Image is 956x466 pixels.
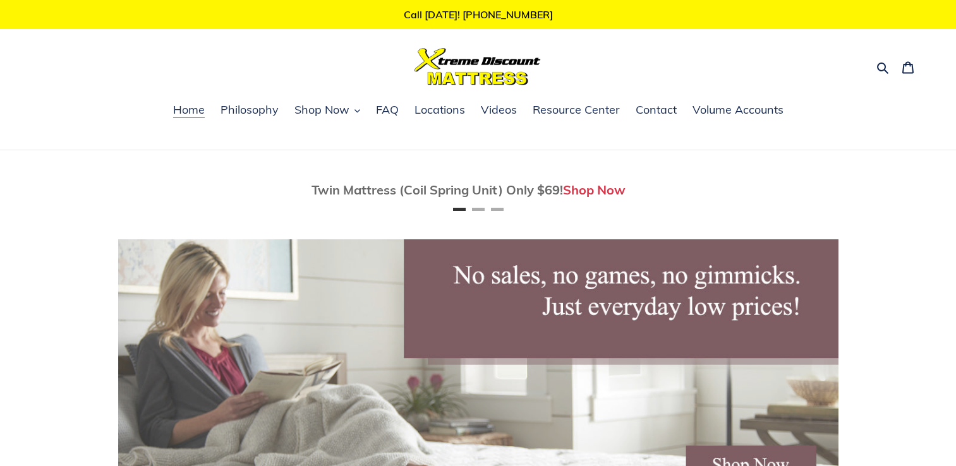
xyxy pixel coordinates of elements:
[563,182,626,198] a: Shop Now
[312,182,563,198] span: Twin Mattress (Coil Spring Unit) Only $69!
[414,102,465,117] span: Locations
[214,101,285,120] a: Philosophy
[288,101,366,120] button: Shop Now
[221,102,279,117] span: Philosophy
[376,102,399,117] span: FAQ
[408,101,471,120] a: Locations
[475,101,523,120] a: Videos
[414,48,541,85] img: Xtreme Discount Mattress
[173,102,205,117] span: Home
[629,101,683,120] a: Contact
[453,208,466,211] button: Page 1
[526,101,626,120] a: Resource Center
[481,102,517,117] span: Videos
[636,102,677,117] span: Contact
[491,208,504,211] button: Page 3
[167,101,211,120] a: Home
[686,101,790,120] a: Volume Accounts
[533,102,620,117] span: Resource Center
[294,102,349,117] span: Shop Now
[370,101,405,120] a: FAQ
[693,102,784,117] span: Volume Accounts
[472,208,485,211] button: Page 2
